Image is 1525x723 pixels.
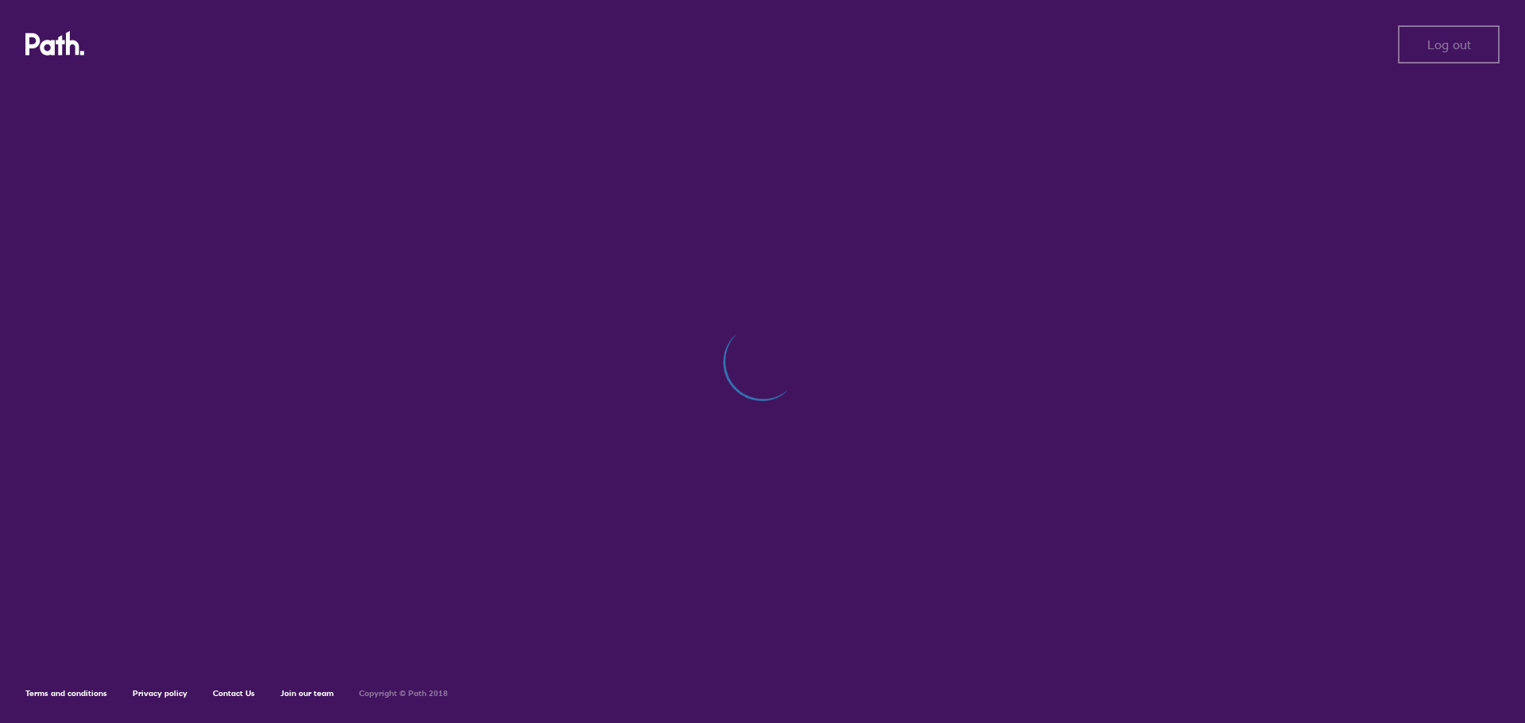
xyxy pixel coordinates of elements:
a: Join our team [280,688,334,698]
a: Privacy policy [133,688,187,698]
span: Log out [1427,37,1471,52]
button: Log out [1398,25,1500,63]
h6: Copyright © Path 2018 [359,689,448,698]
a: Contact Us [213,688,255,698]
a: Terms and conditions [25,688,107,698]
